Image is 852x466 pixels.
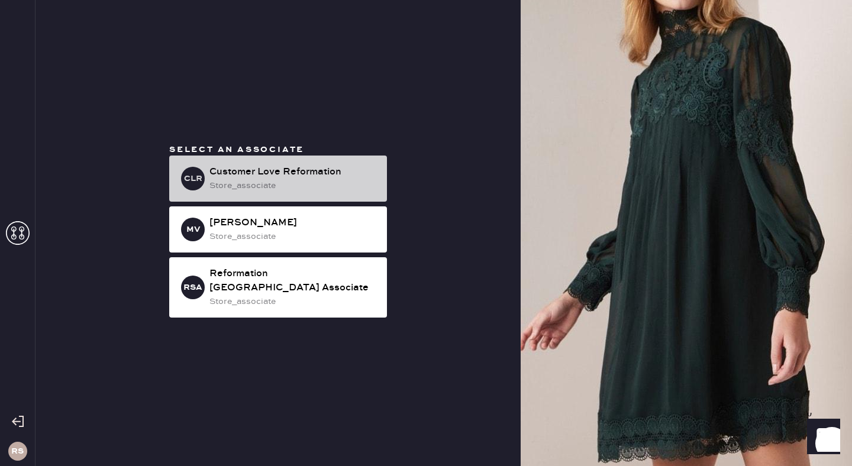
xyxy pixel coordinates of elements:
span: Select an associate [169,144,304,155]
div: store_associate [209,295,377,308]
div: Reformation [GEOGRAPHIC_DATA] Associate [209,267,377,295]
div: store_associate [209,179,377,192]
h3: CLR [184,174,202,183]
div: Customer Love Reformation [209,165,377,179]
h3: MV [186,225,200,234]
div: store_associate [209,230,377,243]
h3: RS [11,447,24,455]
h3: RSA [183,283,202,292]
div: [PERSON_NAME] [209,216,377,230]
iframe: Front Chat [796,413,847,464]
